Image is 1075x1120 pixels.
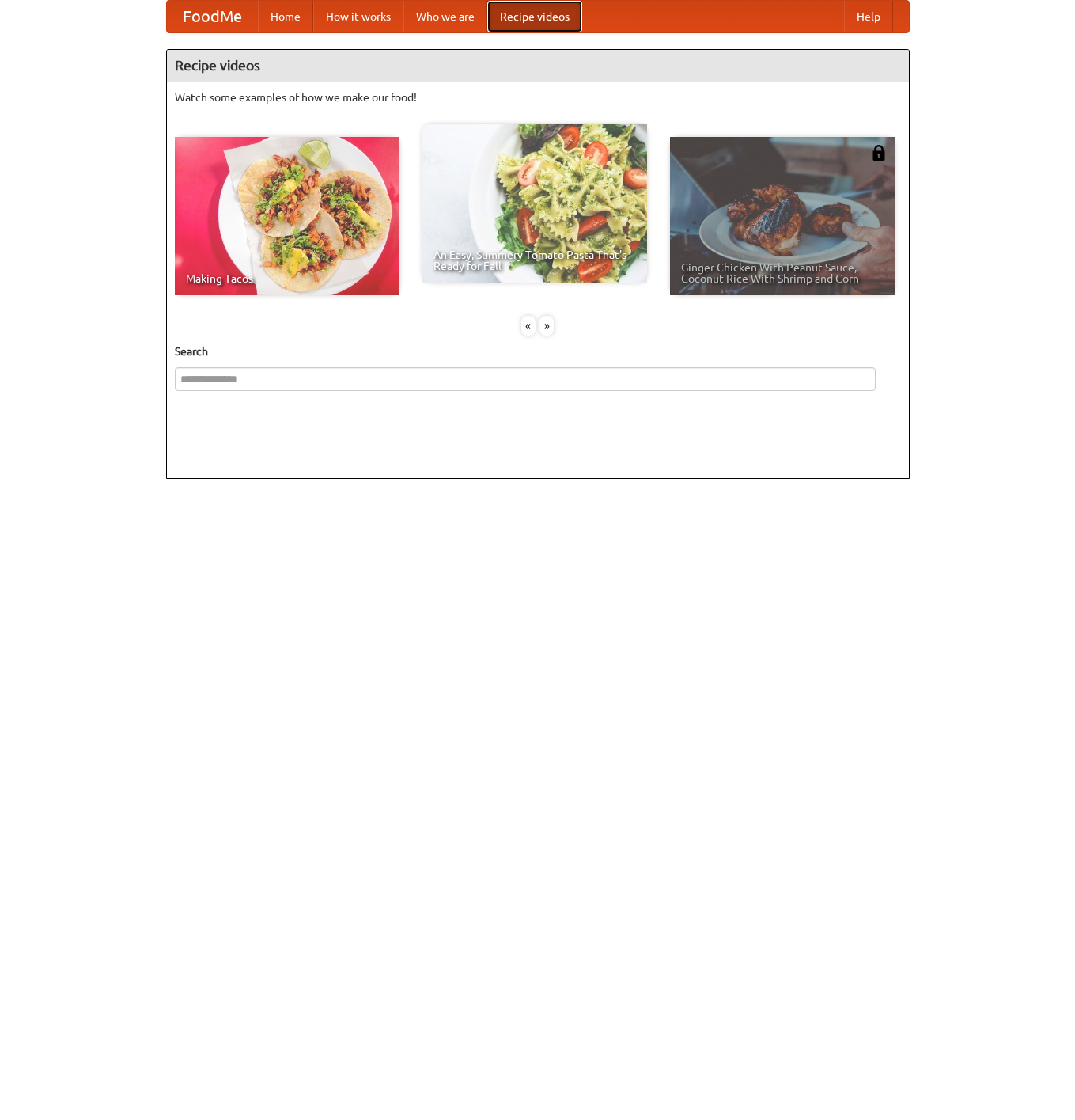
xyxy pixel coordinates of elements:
a: Help [844,1,893,32]
div: « [521,316,536,336]
p: Watch some examples of how we make our food! [175,89,901,105]
a: How it works [313,1,403,32]
img: 483408.png [871,145,887,161]
a: FoodMe [167,1,258,32]
h5: Search [175,344,901,359]
h4: Recipe videos [167,50,909,82]
div: » [539,316,554,336]
a: An Easy, Summery Tomato Pasta That's Ready for Fall [422,124,647,283]
a: Making Tacos [175,137,399,295]
a: Who we are [403,1,487,32]
span: An Easy, Summery Tomato Pasta That's Ready for Fall [433,249,636,271]
span: Making Tacos [186,273,388,284]
a: Home [258,1,313,32]
a: Recipe videos [487,1,582,32]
